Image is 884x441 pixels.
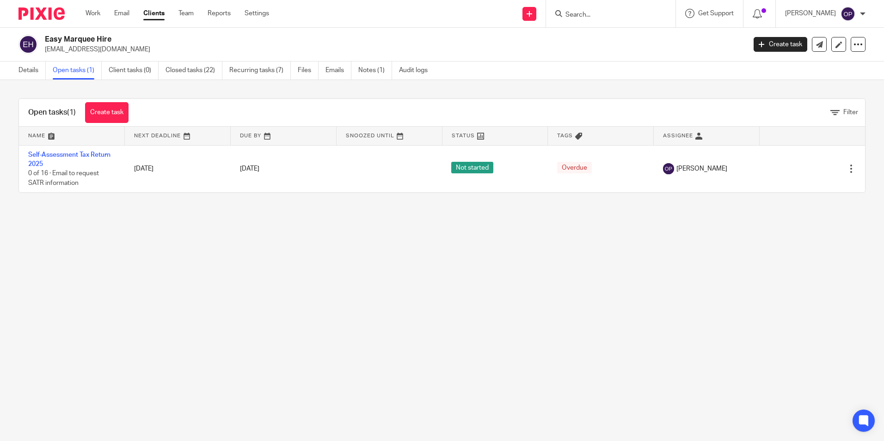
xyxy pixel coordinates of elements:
[208,9,231,18] a: Reports
[785,9,836,18] p: [PERSON_NAME]
[452,133,475,138] span: Status
[125,145,231,192] td: [DATE]
[399,61,435,80] a: Audit logs
[67,109,76,116] span: (1)
[85,102,129,123] a: Create task
[114,9,129,18] a: Email
[18,7,65,20] img: Pixie
[28,108,76,117] h1: Open tasks
[557,162,592,173] span: Overdue
[178,9,194,18] a: Team
[451,162,493,173] span: Not started
[109,61,159,80] a: Client tasks (0)
[53,61,102,80] a: Open tasks (1)
[754,37,807,52] a: Create task
[663,163,674,174] img: svg%3E
[18,35,38,54] img: svg%3E
[843,109,858,116] span: Filter
[28,170,99,186] span: 0 of 16 · Email to request SATR information
[698,10,734,17] span: Get Support
[28,152,110,167] a: Self-Assessment Tax Return 2025
[143,9,165,18] a: Clients
[229,61,291,80] a: Recurring tasks (7)
[45,45,740,54] p: [EMAIL_ADDRESS][DOMAIN_NAME]
[86,9,100,18] a: Work
[45,35,601,44] h2: Easy Marquee Hire
[346,133,394,138] span: Snoozed Until
[325,61,351,80] a: Emails
[676,164,727,173] span: [PERSON_NAME]
[358,61,392,80] a: Notes (1)
[245,9,269,18] a: Settings
[18,61,46,80] a: Details
[166,61,222,80] a: Closed tasks (22)
[240,165,259,172] span: [DATE]
[557,133,573,138] span: Tags
[565,11,648,19] input: Search
[841,6,855,21] img: svg%3E
[298,61,319,80] a: Files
